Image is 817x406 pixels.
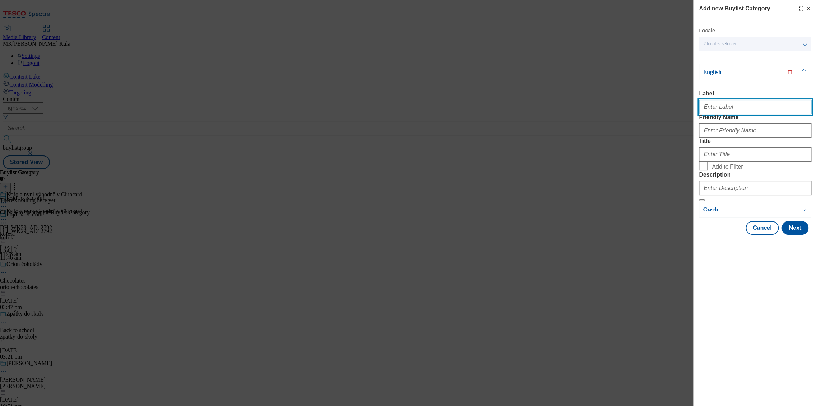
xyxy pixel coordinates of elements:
[699,114,811,121] label: Friendly Name
[699,37,811,51] button: 2 locales selected
[699,181,811,195] input: Enter Description
[699,147,811,162] input: Enter Title
[699,172,811,178] label: Description
[712,164,743,170] span: Add to Filter
[703,206,778,213] p: Czech
[699,90,811,97] label: Label
[699,123,811,138] input: Enter Friendly Name
[699,4,770,13] h4: Add new Buylist Category
[699,29,715,33] label: Locale
[703,41,737,47] span: 2 locales selected
[781,221,808,235] button: Next
[703,69,778,76] p: English
[699,138,811,144] label: Title
[699,100,811,114] input: Enter Label
[746,221,779,235] button: Cancel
